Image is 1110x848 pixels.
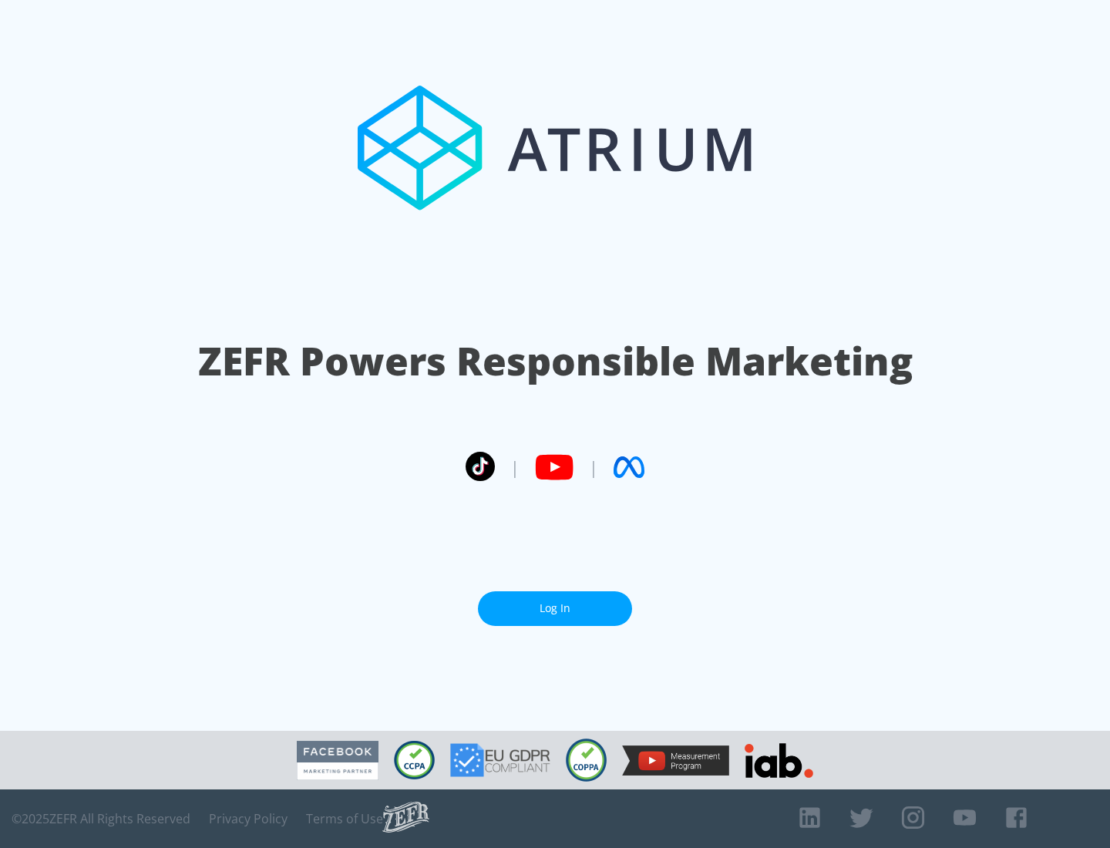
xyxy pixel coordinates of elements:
img: GDPR Compliant [450,743,550,777]
span: | [510,456,520,479]
h1: ZEFR Powers Responsible Marketing [198,335,913,388]
a: Terms of Use [306,811,383,826]
a: Log In [478,591,632,626]
img: IAB [745,743,813,778]
img: CCPA Compliant [394,741,435,779]
a: Privacy Policy [209,811,288,826]
img: YouTube Measurement Program [622,745,729,776]
span: | [589,456,598,479]
span: © 2025 ZEFR All Rights Reserved [12,811,190,826]
img: COPPA Compliant [566,739,607,782]
img: Facebook Marketing Partner [297,741,378,780]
